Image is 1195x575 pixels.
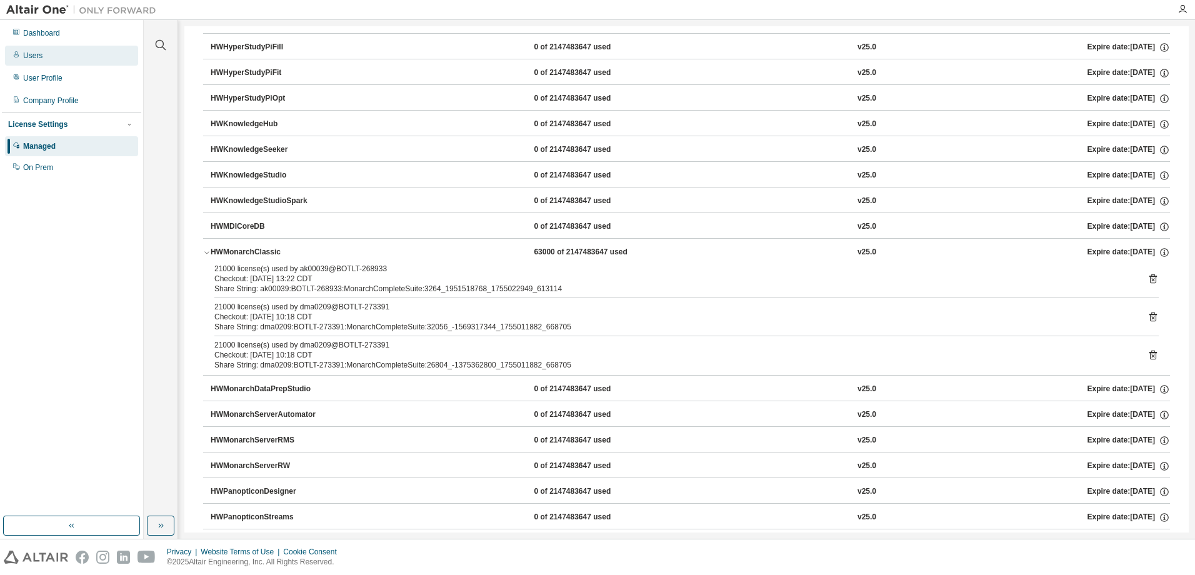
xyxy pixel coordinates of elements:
[211,93,323,104] div: HWHyperStudyPiOpt
[167,547,201,557] div: Privacy
[534,119,646,130] div: 0 of 2147483647 used
[857,67,876,79] div: v25.0
[23,51,42,61] div: Users
[1087,196,1169,207] div: Expire date: [DATE]
[534,486,646,497] div: 0 of 2147483647 used
[534,384,646,395] div: 0 of 2147483647 used
[857,486,876,497] div: v25.0
[76,551,89,564] img: facebook.svg
[211,221,323,232] div: HWMDICoreDB
[857,409,876,421] div: v25.0
[857,93,876,104] div: v25.0
[1087,461,1169,472] div: Expire date: [DATE]
[211,67,323,79] div: HWHyperStudyPiFit
[211,512,323,523] div: HWPanopticonStreams
[857,144,876,156] div: v25.0
[1087,512,1169,523] div: Expire date: [DATE]
[211,213,1170,241] button: HWMDICoreDB0 of 2147483647 usedv25.0Expire date:[DATE]
[96,551,109,564] img: instagram.svg
[211,384,323,395] div: HWMonarchDataPrepStudio
[211,478,1170,506] button: HWPanopticonDesigner0 of 2147483647 usedv25.0Expire date:[DATE]
[23,73,62,83] div: User Profile
[23,96,79,106] div: Company Profile
[1087,42,1169,53] div: Expire date: [DATE]
[211,187,1170,215] button: HWKnowledgeStudioSpark0 of 2147483647 usedv25.0Expire date:[DATE]
[1087,144,1169,156] div: Expire date: [DATE]
[214,274,1129,284] div: Checkout: [DATE] 13:22 CDT
[1087,221,1169,232] div: Expire date: [DATE]
[211,119,323,130] div: HWKnowledgeHub
[23,162,53,172] div: On Prem
[211,59,1170,87] button: HWHyperStudyPiFit0 of 2147483647 usedv25.0Expire date:[DATE]
[214,360,1129,370] div: Share String: dma0209:BOTLT-273391:MonarchCompleteSuite:26804_-1375362800_1755011882_668705
[211,144,323,156] div: HWKnowledgeSeeker
[4,551,68,564] img: altair_logo.svg
[6,4,162,16] img: Altair One
[211,529,1170,557] button: HWPanopticonVizServer0 of 2147483647 usedv25.0Expire date:[DATE]
[857,221,876,232] div: v25.0
[534,409,646,421] div: 0 of 2147483647 used
[1087,170,1169,181] div: Expire date: [DATE]
[117,551,130,564] img: linkedin.svg
[534,435,646,446] div: 0 of 2147483647 used
[211,461,323,472] div: HWMonarchServerRW
[167,557,344,567] p: © 2025 Altair Engineering, Inc. All Rights Reserved.
[534,42,646,53] div: 0 of 2147483647 used
[534,221,646,232] div: 0 of 2147483647 used
[201,547,283,557] div: Website Terms of Use
[857,119,876,130] div: v25.0
[534,67,646,79] div: 0 of 2147483647 used
[137,551,156,564] img: youtube.svg
[8,119,67,129] div: License Settings
[1087,93,1169,104] div: Expire date: [DATE]
[534,144,646,156] div: 0 of 2147483647 used
[857,170,876,181] div: v25.0
[211,196,323,207] div: HWKnowledgeStudioSpark
[857,384,876,395] div: v25.0
[534,247,646,258] div: 63000 of 2147483647 used
[857,42,876,53] div: v25.0
[23,141,56,151] div: Managed
[203,239,1170,266] button: HWMonarchClassic63000 of 2147483647 usedv25.0Expire date:[DATE]
[211,247,323,258] div: HWMonarchClassic
[211,162,1170,189] button: HWKnowledgeStudio0 of 2147483647 usedv25.0Expire date:[DATE]
[211,42,323,53] div: HWHyperStudyPiFill
[534,170,646,181] div: 0 of 2147483647 used
[211,427,1170,454] button: HWMonarchServerRMS0 of 2147483647 usedv25.0Expire date:[DATE]
[534,512,646,523] div: 0 of 2147483647 used
[211,136,1170,164] button: HWKnowledgeSeeker0 of 2147483647 usedv25.0Expire date:[DATE]
[211,452,1170,480] button: HWMonarchServerRW0 of 2147483647 usedv25.0Expire date:[DATE]
[211,170,323,181] div: HWKnowledgeStudio
[211,376,1170,403] button: HWMonarchDataPrepStudio0 of 2147483647 usedv25.0Expire date:[DATE]
[211,111,1170,138] button: HWKnowledgeHub0 of 2147483647 usedv25.0Expire date:[DATE]
[857,196,876,207] div: v25.0
[1087,486,1169,497] div: Expire date: [DATE]
[857,461,876,472] div: v25.0
[857,247,876,258] div: v25.0
[214,284,1129,294] div: Share String: ak00039:BOTLT-268933:MonarchCompleteSuite:3264_1951518768_1755022949_613114
[534,196,646,207] div: 0 of 2147483647 used
[211,486,323,497] div: HWPanopticonDesigner
[214,312,1129,322] div: Checkout: [DATE] 10:18 CDT
[211,504,1170,531] button: HWPanopticonStreams0 of 2147483647 usedv25.0Expire date:[DATE]
[857,512,876,523] div: v25.0
[211,85,1170,112] button: HWHyperStudyPiOpt0 of 2147483647 usedv25.0Expire date:[DATE]
[211,34,1170,61] button: HWHyperStudyPiFill0 of 2147483647 usedv25.0Expire date:[DATE]
[857,435,876,446] div: v25.0
[23,28,60,38] div: Dashboard
[211,401,1170,429] button: HWMonarchServerAutomator0 of 2147483647 usedv25.0Expire date:[DATE]
[211,435,323,446] div: HWMonarchServerRMS
[1087,409,1169,421] div: Expire date: [DATE]
[1087,247,1169,258] div: Expire date: [DATE]
[283,547,344,557] div: Cookie Consent
[214,302,1129,312] div: 21000 license(s) used by dma0209@BOTLT-273391
[211,409,323,421] div: HWMonarchServerAutomator
[1087,435,1169,446] div: Expire date: [DATE]
[534,93,646,104] div: 0 of 2147483647 used
[1087,384,1169,395] div: Expire date: [DATE]
[1087,119,1169,130] div: Expire date: [DATE]
[214,340,1129,350] div: 21000 license(s) used by dma0209@BOTLT-273391
[214,350,1129,360] div: Checkout: [DATE] 10:18 CDT
[534,461,646,472] div: 0 of 2147483647 used
[214,264,1129,274] div: 21000 license(s) used by ak00039@BOTLT-268933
